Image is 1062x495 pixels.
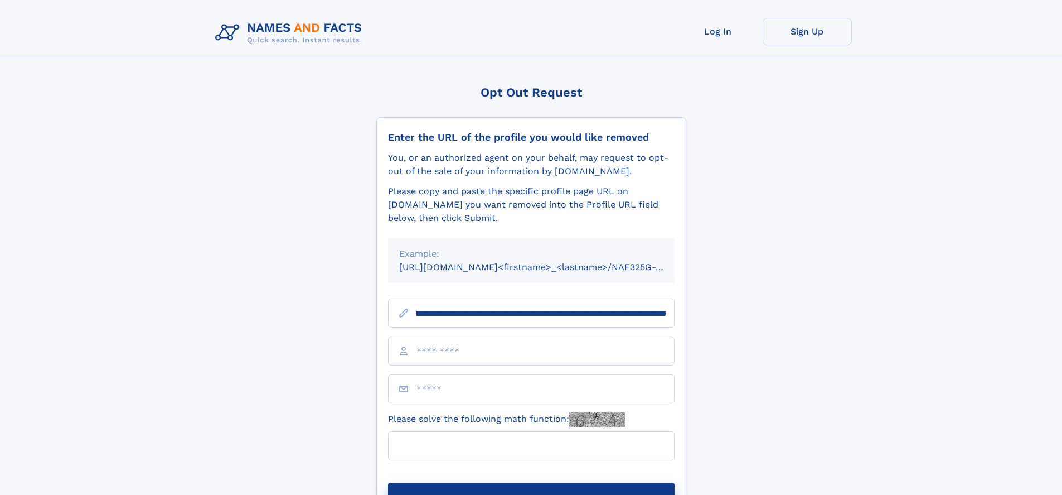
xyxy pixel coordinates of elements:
[388,151,675,178] div: You, or an authorized agent on your behalf, may request to opt-out of the sale of your informatio...
[388,412,625,427] label: Please solve the following math function:
[399,262,696,272] small: [URL][DOMAIN_NAME]<firstname>_<lastname>/NAF325G-xxxxxxxx
[376,85,686,99] div: Opt Out Request
[763,18,852,45] a: Sign Up
[399,247,663,261] div: Example:
[388,185,675,225] div: Please copy and paste the specific profile page URL on [DOMAIN_NAME] you want removed into the Pr...
[211,18,371,48] img: Logo Names and Facts
[673,18,763,45] a: Log In
[388,131,675,143] div: Enter the URL of the profile you would like removed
